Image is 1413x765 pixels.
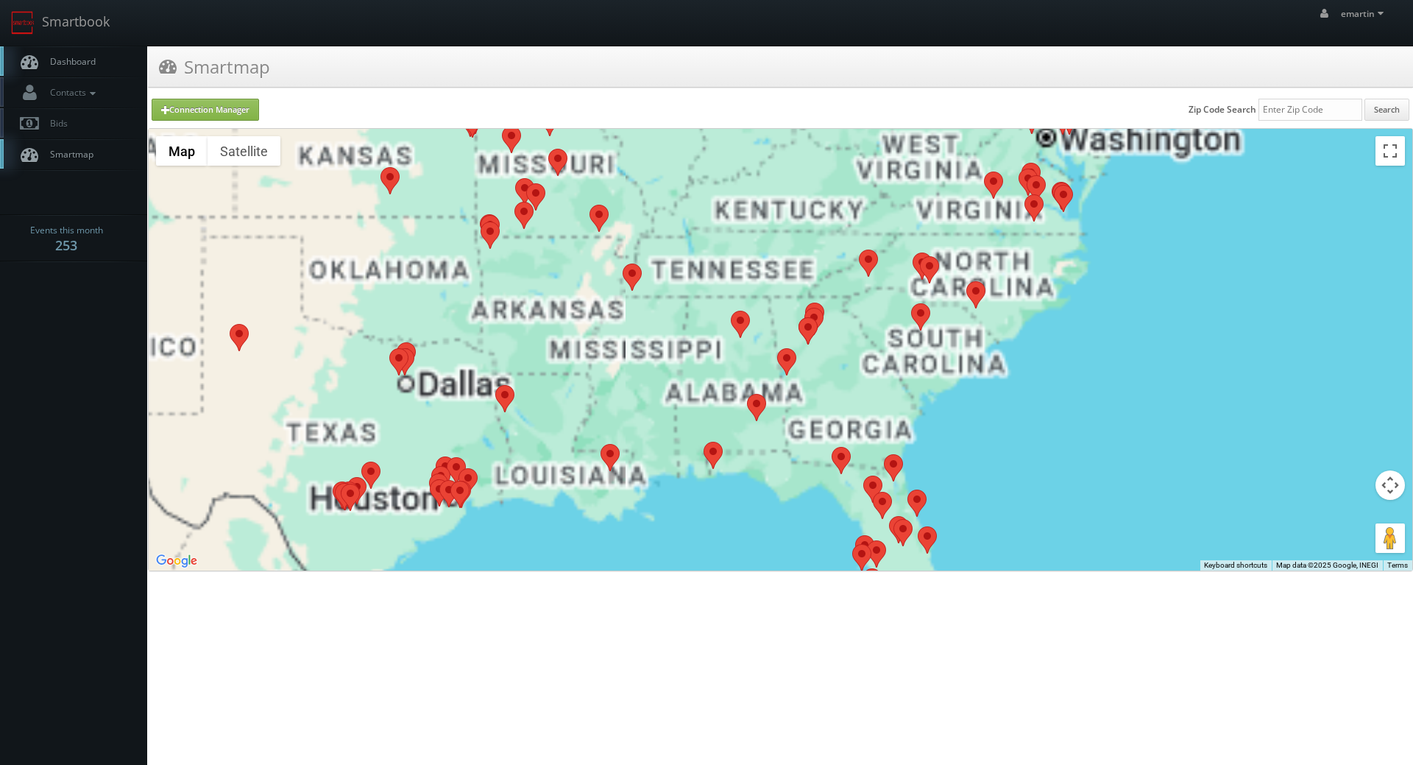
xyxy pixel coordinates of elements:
[1276,561,1378,569] span: Map data ©2025 Google, INEGI
[152,551,201,571] a: Open this area in Google Maps (opens a new window)
[43,86,99,99] span: Contacts
[30,223,103,238] span: Events this month
[11,11,35,35] img: smartbook-logo.png
[55,236,77,254] strong: 253
[1375,470,1405,500] button: Map camera controls
[43,117,68,130] span: Bids
[156,136,208,166] button: Show street map
[1387,561,1408,569] a: Terms (opens in new tab)
[159,54,270,80] h3: Smartmap
[43,55,96,68] span: Dashboard
[208,136,280,166] button: Show satellite imagery
[1189,103,1256,116] label: Zip Code Search
[1375,136,1405,166] button: Toggle fullscreen view
[1364,99,1409,121] button: Search
[1375,523,1405,553] button: Drag Pegman onto the map to open Street View
[152,551,201,571] img: Google
[1258,99,1362,121] input: Enter Zip Code
[43,148,93,161] span: Smartmap
[1204,560,1267,571] button: Keyboard shortcuts
[152,99,259,121] a: Connection Manager
[1341,7,1388,20] span: emartin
